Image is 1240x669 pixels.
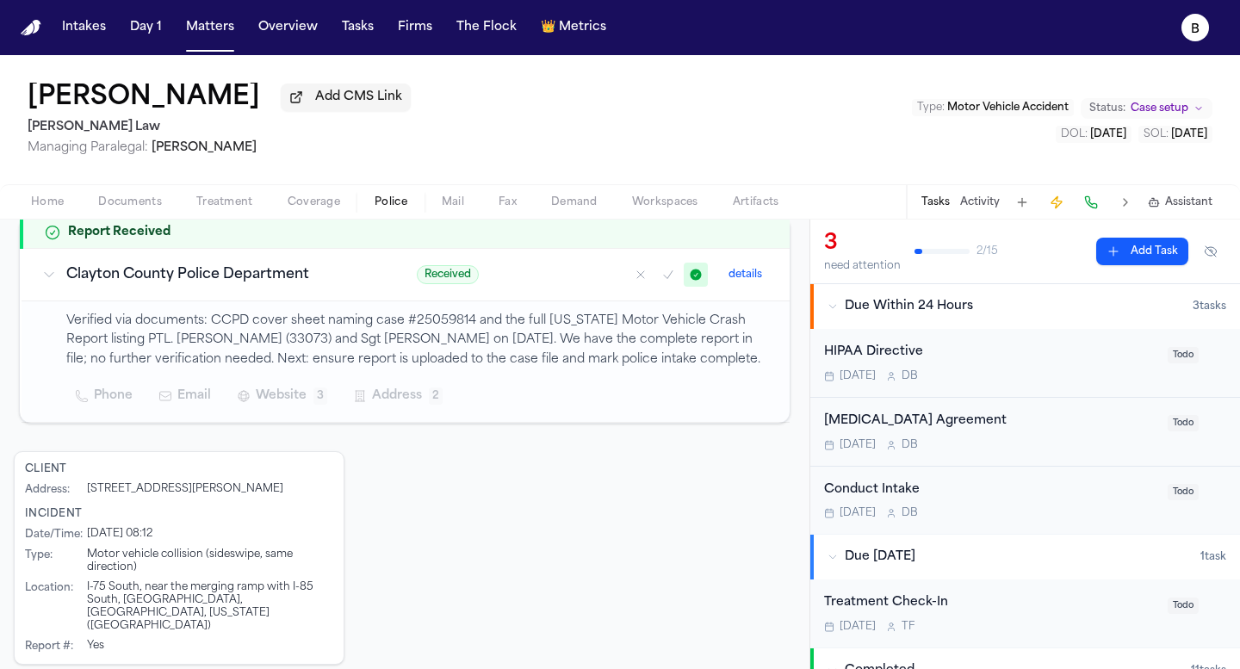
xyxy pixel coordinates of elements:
button: Edit matter name [28,83,260,114]
div: I-75 South, near the merging ramp with I-85 South, [GEOGRAPHIC_DATA], [GEOGRAPHIC_DATA], [US_STAT... [87,581,333,633]
button: Mark as no report [629,263,653,287]
div: Open task: Conduct Intake [810,467,1240,535]
button: Day 1 [123,12,169,43]
button: Overview [251,12,325,43]
span: Managing Paralegal: [28,141,148,154]
span: [DATE] [1090,129,1126,139]
span: 2 / 15 [976,245,998,258]
span: Coverage [288,195,340,209]
div: Client [25,462,333,476]
button: Add Task [1010,190,1034,214]
span: [PERSON_NAME] [152,141,257,154]
span: Documents [98,195,162,209]
h2: [PERSON_NAME] Law [28,117,411,138]
span: Due Within 24 Hours [845,298,973,315]
div: Yes [87,640,104,654]
h1: [PERSON_NAME] [28,83,260,114]
button: Edit SOL: 2027-09-20 [1138,126,1212,143]
div: HIPAA Directive [824,343,1157,362]
div: 3 [824,230,901,257]
button: Assistant [1148,195,1212,209]
div: Motor vehicle collision (sideswipe, same direction) [87,548,333,574]
button: Add CMS Link [281,84,411,111]
h2: Report Received [68,224,170,241]
button: Email [150,381,221,412]
span: [DATE] [840,369,876,383]
span: Status: [1089,102,1125,115]
div: Open task: Treatment Check-In [810,579,1240,647]
button: Edit Type: Motor Vehicle Accident [912,99,1074,116]
button: Mark as confirmed [656,263,680,287]
div: Open task: HIPAA Directive [810,329,1240,398]
span: Mail [442,195,464,209]
span: D B [902,438,918,452]
span: Treatment [196,195,253,209]
span: Received [417,265,479,284]
span: Add CMS Link [315,89,402,106]
span: Assistant [1165,195,1212,209]
span: Todo [1168,415,1199,431]
div: [DATE] 08:12 [87,528,152,542]
div: Incident [25,507,333,521]
button: details [722,264,769,285]
span: Todo [1168,598,1199,614]
span: 3 task s [1193,300,1226,313]
span: Due [DATE] [845,548,915,566]
span: Todo [1168,347,1199,363]
span: [DATE] [840,506,876,520]
a: Home [21,20,41,36]
img: Finch Logo [21,20,41,36]
span: Case setup [1131,102,1188,115]
button: Hide completed tasks (⌘⇧H) [1195,238,1226,265]
span: Demand [551,195,598,209]
button: The Flock [449,12,524,43]
span: Home [31,195,64,209]
button: Tasks [335,12,381,43]
div: need attention [824,259,901,273]
button: Phone [66,381,143,412]
button: Create Immediate Task [1045,190,1069,214]
span: D B [902,506,918,520]
button: Website3 [228,381,338,412]
div: Conduct Intake [824,480,1157,500]
span: [DATE] [840,438,876,452]
button: Matters [179,12,241,43]
div: Open task: Retainer Agreement [810,398,1240,467]
button: crownMetrics [534,12,613,43]
div: Date/Time : [25,528,80,542]
div: Type : [25,548,80,574]
span: Todo [1168,484,1199,500]
button: Address2 [344,381,453,412]
span: [DATE] [1171,129,1207,139]
span: Motor Vehicle Accident [947,102,1069,113]
button: Activity [960,195,1000,209]
button: Intakes [55,12,113,43]
span: Fax [499,195,517,209]
span: SOL : [1144,129,1169,139]
span: T F [902,620,914,634]
button: Tasks [921,195,950,209]
button: Firms [391,12,439,43]
div: Treatment Check-In [824,593,1157,613]
span: D B [902,369,918,383]
div: Address : [25,483,80,497]
div: [MEDICAL_DATA] Agreement [824,412,1157,431]
h3: Clayton County Police Department [66,264,375,285]
div: [STREET_ADDRESS][PERSON_NAME] [87,483,283,497]
span: Type : [917,102,945,113]
button: Edit DOL: 2025-09-20 [1056,126,1131,143]
span: Artifacts [733,195,779,209]
button: Due Within 24 Hours3tasks [810,284,1240,329]
button: Mark as received [684,263,708,287]
div: Report # : [25,640,80,654]
span: [DATE] [840,620,876,634]
button: Change status from Case setup [1081,98,1212,119]
span: Police [375,195,407,209]
button: Add Task [1096,238,1188,265]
